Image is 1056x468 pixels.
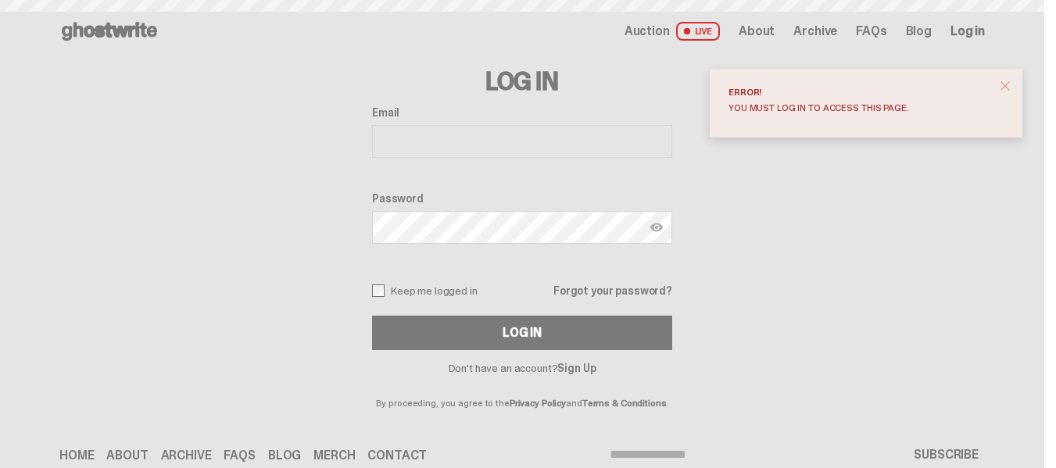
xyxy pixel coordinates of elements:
[367,449,427,462] a: Contact
[728,88,991,97] div: Error!
[372,316,672,350] button: Log In
[161,449,212,462] a: Archive
[856,25,886,38] a: FAQs
[372,192,672,205] label: Password
[510,397,566,409] a: Privacy Policy
[372,284,478,297] label: Keep me logged in
[728,103,991,113] div: You must log in to access this page.
[59,449,94,462] a: Home
[372,106,672,119] label: Email
[906,25,932,38] a: Blog
[224,449,255,462] a: FAQs
[372,69,672,94] h3: Log In
[582,397,667,409] a: Terms & Conditions
[676,22,721,41] span: LIVE
[625,22,720,41] a: Auction LIVE
[950,25,985,38] a: Log in
[557,361,596,375] a: Sign Up
[268,449,301,462] a: Blog
[503,327,542,339] div: Log In
[372,284,385,297] input: Keep me logged in
[372,373,672,408] p: By proceeding, you agree to the and .
[313,449,355,462] a: Merch
[106,449,148,462] a: About
[991,72,1019,100] button: close
[372,363,672,373] p: Don't have an account?
[793,25,837,38] a: Archive
[625,25,670,38] span: Auction
[739,25,775,38] a: About
[553,285,672,296] a: Forgot your password?
[650,221,663,234] img: Show password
